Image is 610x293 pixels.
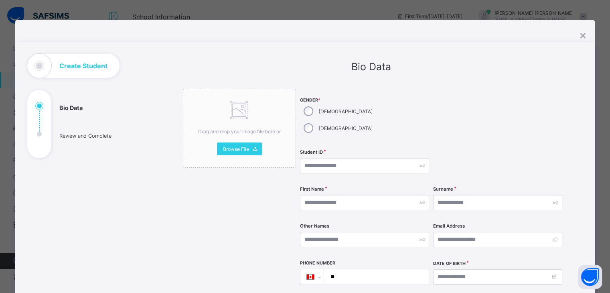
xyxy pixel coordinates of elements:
label: Surname [433,186,453,192]
span: Bio Data [351,61,391,73]
label: Student ID [300,149,323,155]
button: Open asap [578,265,602,289]
label: Email Address [433,223,465,229]
span: Drag and drop your image file here or [198,128,281,134]
label: First Name [300,186,324,192]
span: Browse File [223,146,249,152]
label: Other Names [300,223,329,229]
label: [DEMOGRAPHIC_DATA] [319,108,373,114]
label: Date of Birth [433,261,466,266]
label: Phone Number [300,260,335,266]
h1: Create Student [59,63,107,69]
span: Gender [300,98,429,103]
div: × [579,28,587,42]
div: Drag and drop your image file here orBrowse File [183,89,296,168]
label: [DEMOGRAPHIC_DATA] [319,125,373,131]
